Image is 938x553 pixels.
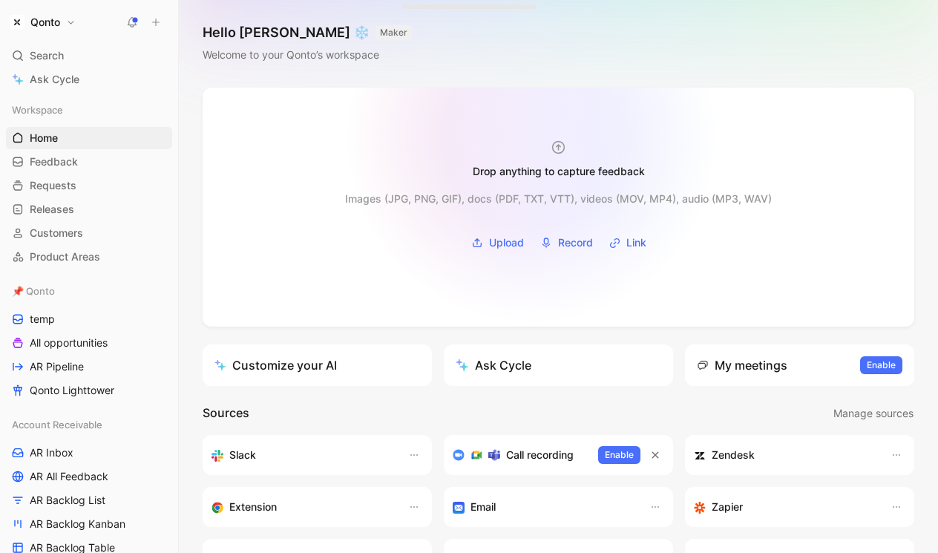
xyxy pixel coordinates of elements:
button: MAKER [375,25,412,40]
h1: Hello [PERSON_NAME] ❄️ [203,24,412,42]
span: Product Areas [30,249,100,264]
button: Record [535,232,598,254]
div: Search [6,45,172,67]
a: AR Inbox [6,442,172,464]
h3: Zapier [712,498,743,516]
button: Enable [598,446,640,464]
span: Requests [30,178,76,193]
div: Account Receivable [6,413,172,436]
span: Customers [30,226,83,240]
h3: Email [470,498,496,516]
span: All opportunities [30,336,108,350]
a: Ask Cycle [6,68,172,91]
button: QontoQonto [6,12,79,33]
div: Ask Cycle [456,356,531,374]
a: Releases [6,198,172,220]
span: Upload [489,234,524,252]
span: AR Pipeline [30,359,84,374]
div: Sync your customers, send feedback and get updates in Slack [211,446,393,464]
span: 📌 Qonto [12,284,55,298]
span: temp [30,312,55,327]
span: Manage sources [833,405,914,422]
div: Customize your AI [214,356,337,374]
span: Link [626,234,646,252]
a: Requests [6,174,172,197]
a: All opportunities [6,332,172,354]
div: 📌 Qonto [6,280,172,302]
h3: Extension [229,498,277,516]
span: Enable [867,358,896,373]
div: Images (JPG, PNG, GIF), docs (PDF, TXT, VTT), videos (MOV, MP4), audio (MP3, WAV) [345,190,772,208]
button: Enable [860,356,902,374]
span: Record [558,234,593,252]
span: Releases [30,202,74,217]
h3: Slack [229,446,256,464]
div: Capture feedback from anywhere on the web [211,498,393,516]
div: Record & transcribe meetings from Zoom, Meet & Teams. [453,446,586,464]
div: 📌 QontotempAll opportunitiesAR PipelineQonto Lighttower [6,280,172,402]
div: Workspace [6,99,172,121]
a: Home [6,127,172,149]
span: Workspace [12,102,63,117]
h1: Qonto [30,16,60,29]
div: Welcome to your Qonto’s workspace [203,46,412,64]
span: Search [30,47,64,65]
button: Link [604,232,652,254]
button: Upload [466,232,529,254]
span: AR Backlog List [30,493,105,508]
h2: Sources [203,404,249,423]
span: Enable [605,448,634,462]
span: Qonto Lighttower [30,383,114,398]
span: Home [30,131,58,145]
a: Customize your AI [203,344,432,386]
img: Qonto [10,15,24,30]
a: Customers [6,222,172,244]
span: AR Inbox [30,445,73,460]
a: AR Backlog List [6,489,172,511]
h3: Zendesk [712,446,755,464]
span: Account Receivable [12,417,102,432]
span: AR Backlog Kanban [30,517,125,531]
button: Manage sources [833,404,914,423]
div: Forward emails to your feedback inbox [453,498,634,516]
div: Capture feedback from thousands of sources with Zapier (survey results, recordings, sheets, etc). [694,498,876,516]
h3: Call recording [506,446,574,464]
a: Qonto Lighttower [6,379,172,402]
button: Ask Cycle [444,344,673,386]
span: Feedback [30,154,78,169]
a: AR Backlog Kanban [6,513,172,535]
span: AR All Feedback [30,469,108,484]
div: My meetings [697,356,787,374]
a: AR All Feedback [6,465,172,488]
a: Feedback [6,151,172,173]
a: temp [6,308,172,330]
a: AR Pipeline [6,356,172,378]
div: Sync customers and create docs [694,446,876,464]
div: Drop anything to capture feedback [473,163,645,180]
a: Product Areas [6,246,172,268]
span: Ask Cycle [30,71,79,88]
